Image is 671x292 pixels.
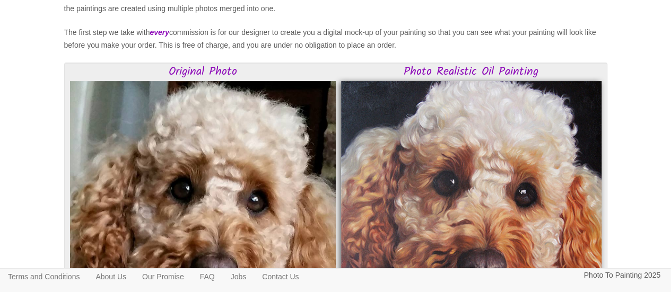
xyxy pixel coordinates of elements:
[341,66,602,78] h3: Photo Realistic Oil Painting
[150,28,169,37] em: every
[254,269,307,285] a: Contact Us
[134,269,192,285] a: Our Promise
[192,269,223,285] a: FAQ
[70,66,336,78] h3: Original Photo
[64,26,607,52] p: The first step we take with commission is for our designer to create you a digital mock-up of you...
[223,269,255,285] a: Jobs
[583,269,660,282] p: Photo To Painting 2025
[88,269,134,285] a: About Us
